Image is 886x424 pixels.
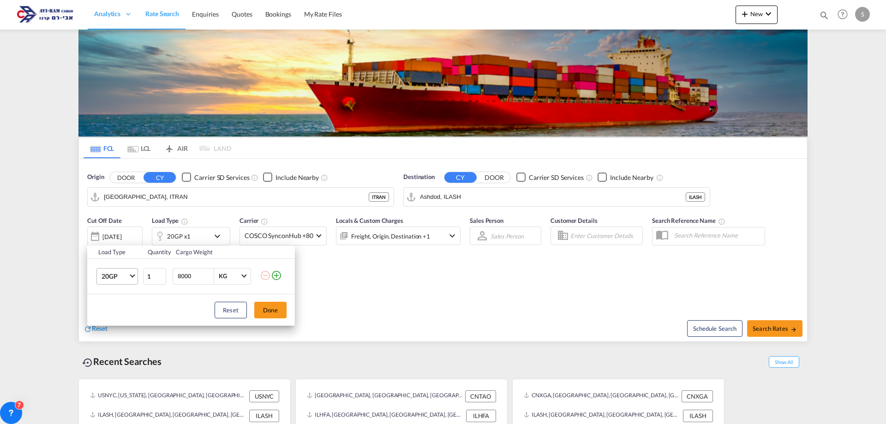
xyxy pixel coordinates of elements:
md-icon: icon-minus-circle-outline [260,270,271,281]
md-select: Choose: 20GP [96,268,138,285]
span: 20GP [102,272,128,281]
div: Cargo Weight [176,248,254,256]
button: Done [254,302,287,318]
button: Reset [215,302,247,318]
input: Enter Weight [177,269,214,284]
th: Quantity [142,245,171,259]
th: Load Type [87,245,142,259]
input: Qty [143,268,166,285]
md-icon: icon-plus-circle-outline [271,270,282,281]
div: KG [219,272,227,280]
